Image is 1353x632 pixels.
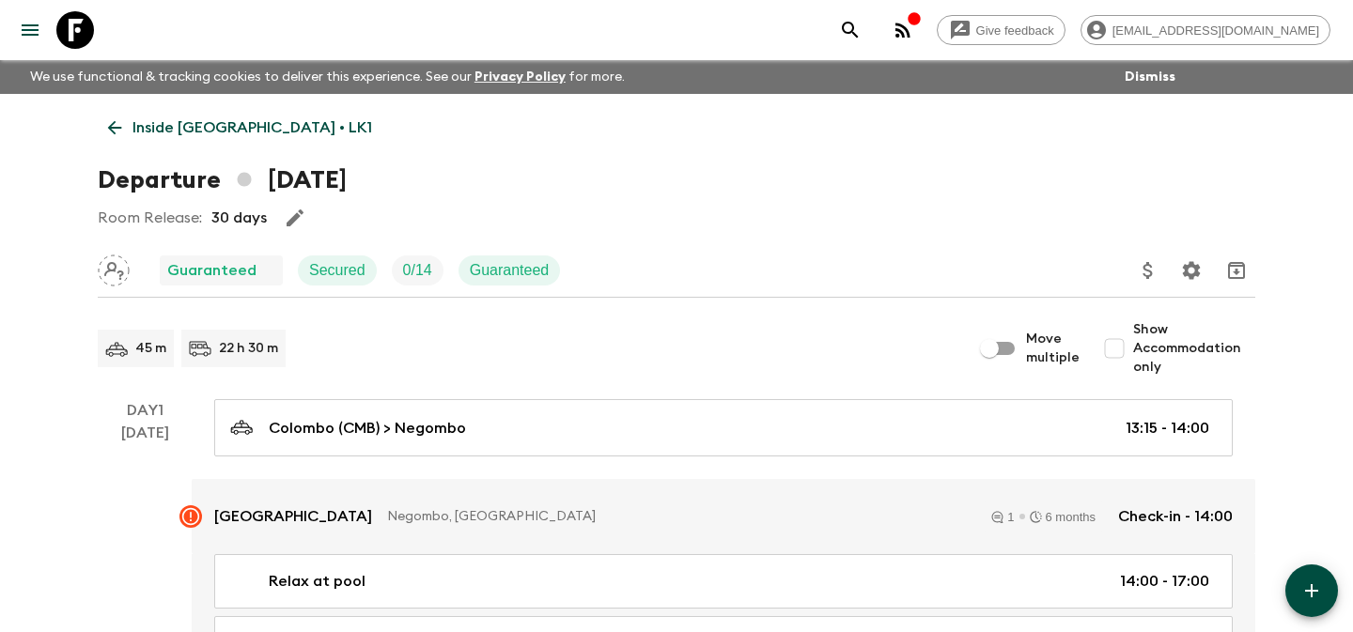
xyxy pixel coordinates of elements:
div: 1 [991,511,1014,523]
p: 13:15 - 14:00 [1126,417,1209,439]
span: Move multiple [1026,330,1081,367]
a: Colombo (CMB) > Negombo13:15 - 14:00 [214,399,1233,456]
p: 14:00 - 17:00 [1120,570,1209,593]
button: search adventures [832,11,869,49]
div: 6 months [1030,511,1096,523]
div: Trip Fill [392,255,443,285]
a: Inside [GEOGRAPHIC_DATA] • LK1 [98,109,382,146]
p: Day 1 [98,399,192,422]
a: Relax at pool14:00 - 17:00 [214,554,1233,609]
a: Give feedback [937,15,1065,45]
div: [EMAIL_ADDRESS][DOMAIN_NAME] [1081,15,1330,45]
p: Negombo, [GEOGRAPHIC_DATA] [387,507,969,526]
a: [GEOGRAPHIC_DATA]Negombo, [GEOGRAPHIC_DATA]16 monthsCheck-in - 14:00 [192,479,1255,554]
p: We use functional & tracking cookies to deliver this experience. See our for more. [23,60,632,94]
span: Show Accommodation only [1133,320,1255,377]
a: Privacy Policy [474,70,566,84]
button: menu [11,11,49,49]
p: Guaranteed [167,259,257,282]
button: Dismiss [1120,64,1180,90]
p: Room Release: [98,207,202,229]
span: [EMAIL_ADDRESS][DOMAIN_NAME] [1102,23,1330,38]
p: 30 days [211,207,267,229]
div: Secured [298,255,377,285]
p: [GEOGRAPHIC_DATA] [214,505,372,528]
button: Update Price, Early Bird Discount and Costs [1129,252,1167,289]
p: 22 h 30 m [219,339,278,358]
p: Check-in - 14:00 [1118,505,1233,528]
span: Give feedback [966,23,1065,38]
p: 45 m [135,339,166,358]
p: Guaranteed [470,259,550,282]
p: Inside [GEOGRAPHIC_DATA] • LK1 [132,116,372,139]
button: Settings [1173,252,1210,289]
p: Colombo (CMB) > Negombo [269,417,466,439]
span: Assign pack leader [98,260,130,275]
p: Relax at pool [269,570,365,593]
h1: Departure [DATE] [98,162,347,199]
p: Secured [309,259,365,282]
button: Archive (Completed, Cancelled or Unsynced Departures only) [1218,252,1255,289]
p: 0 / 14 [403,259,432,282]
